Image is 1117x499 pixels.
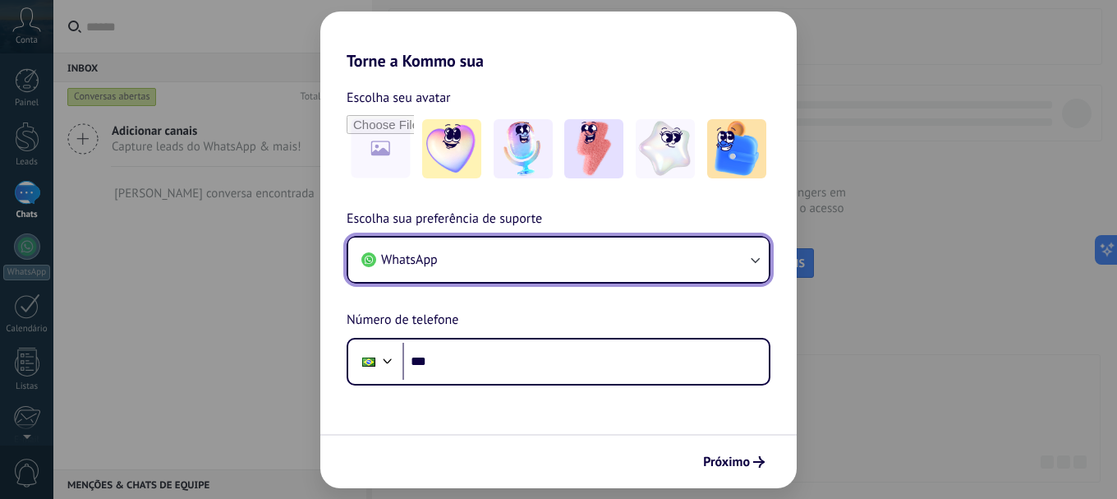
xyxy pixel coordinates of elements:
[636,119,695,178] img: -4.jpeg
[353,344,384,379] div: Brazil: + 55
[347,310,458,331] span: Número de telefone
[381,252,438,268] span: WhatsApp
[347,209,542,230] span: Escolha sua preferência de suporte
[564,119,623,178] img: -3.jpeg
[348,238,769,282] button: WhatsApp
[707,119,766,178] img: -5.jpeg
[320,12,797,71] h2: Torne a Kommo sua
[422,119,481,178] img: -1.jpeg
[494,119,553,178] img: -2.jpeg
[347,87,451,109] span: Escolha seu avatar
[703,456,750,468] span: Próximo
[696,448,772,476] button: Próximo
